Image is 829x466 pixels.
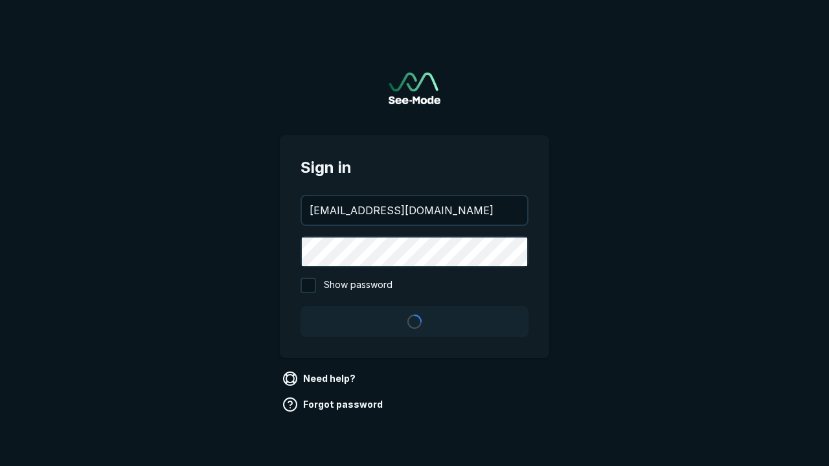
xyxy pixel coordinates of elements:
a: Forgot password [280,394,388,415]
span: Sign in [301,156,528,179]
a: Need help? [280,368,361,389]
span: Show password [324,278,392,293]
a: Go to sign in [389,72,440,104]
input: your@email.com [302,196,527,225]
img: See-Mode Logo [389,72,440,104]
